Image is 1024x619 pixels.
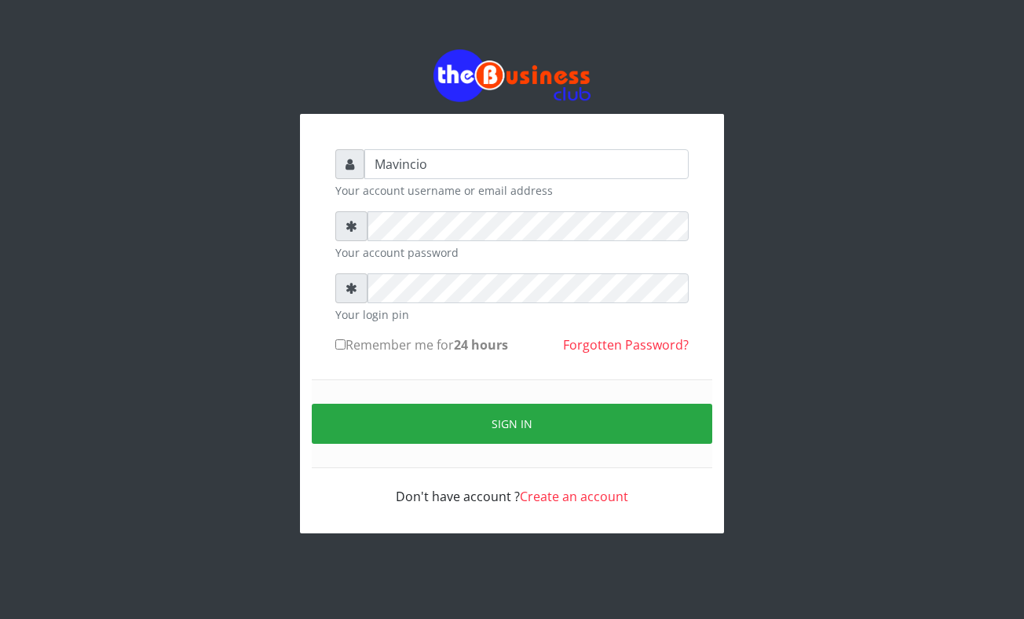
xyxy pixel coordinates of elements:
[335,182,689,199] small: Your account username or email address
[520,488,628,505] a: Create an account
[454,336,508,353] b: 24 hours
[335,339,346,350] input: Remember me for24 hours
[364,149,689,179] input: Username or email address
[335,335,508,354] label: Remember me for
[335,306,689,323] small: Your login pin
[335,244,689,261] small: Your account password
[312,404,712,444] button: Sign in
[563,336,689,353] a: Forgotten Password?
[335,468,689,506] div: Don't have account ?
